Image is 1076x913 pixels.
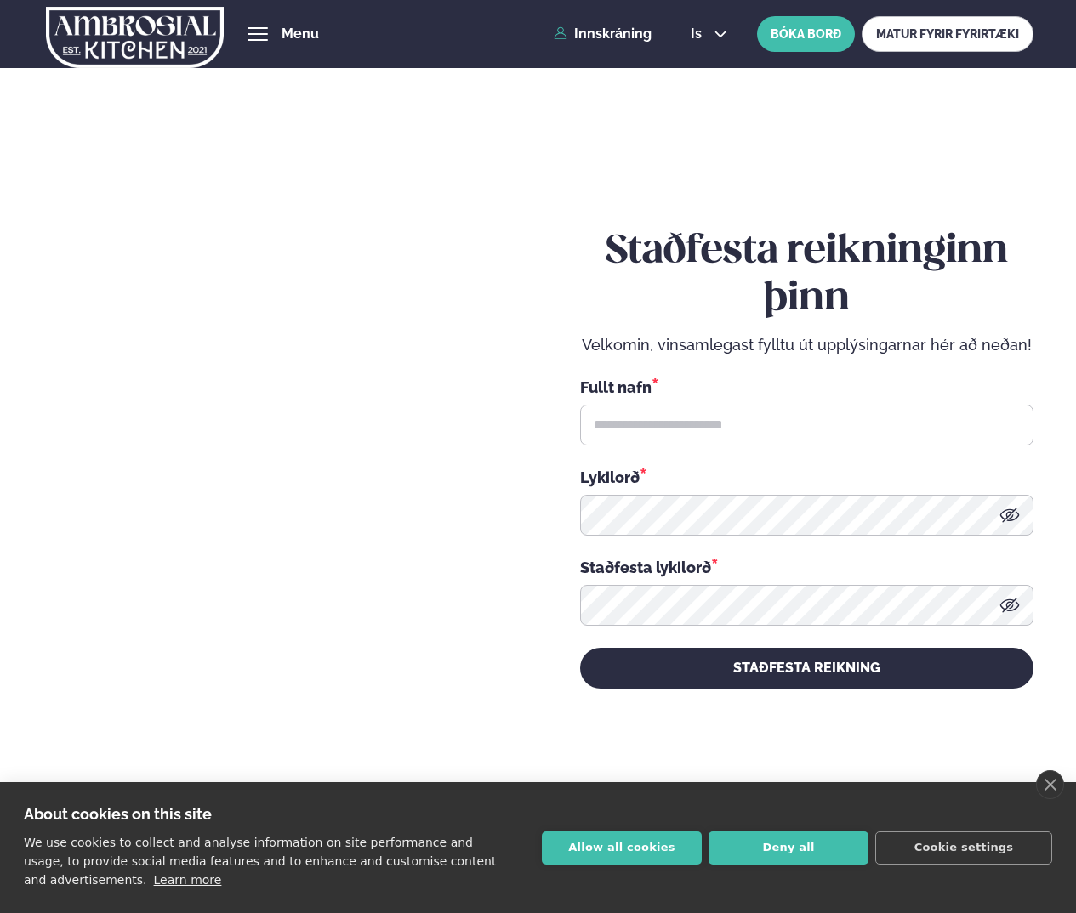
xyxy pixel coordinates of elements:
span: is [691,27,707,41]
img: logo [46,3,224,72]
div: Staðfesta lykilorð [580,556,1033,578]
button: Allow all cookies [542,831,702,865]
p: We use cookies to collect and analyse information on site performance and usage, to provide socia... [24,836,496,887]
button: Deny all [709,831,868,865]
button: hamburger [248,24,268,44]
p: Velkomin, vinsamlegast fylltu út upplýsingarnar hér að neðan! [580,335,1033,355]
div: Fullt nafn [580,376,1033,398]
div: Lykilorð [580,466,1033,488]
a: MATUR FYRIR FYRIRTÆKI [862,16,1033,52]
h2: Velkomin á Ambrosial kitchen! [43,627,396,769]
a: Learn more [154,873,222,887]
a: close [1036,770,1064,799]
h2: Staðfesta reikninginn þinn [580,228,1033,323]
button: STAÐFESTA REIKNING [580,648,1033,689]
button: BÓKA BORÐ [757,16,855,52]
button: Cookie settings [875,831,1052,865]
a: Innskráning [554,26,652,42]
button: is [677,27,741,41]
strong: About cookies on this site [24,805,212,823]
